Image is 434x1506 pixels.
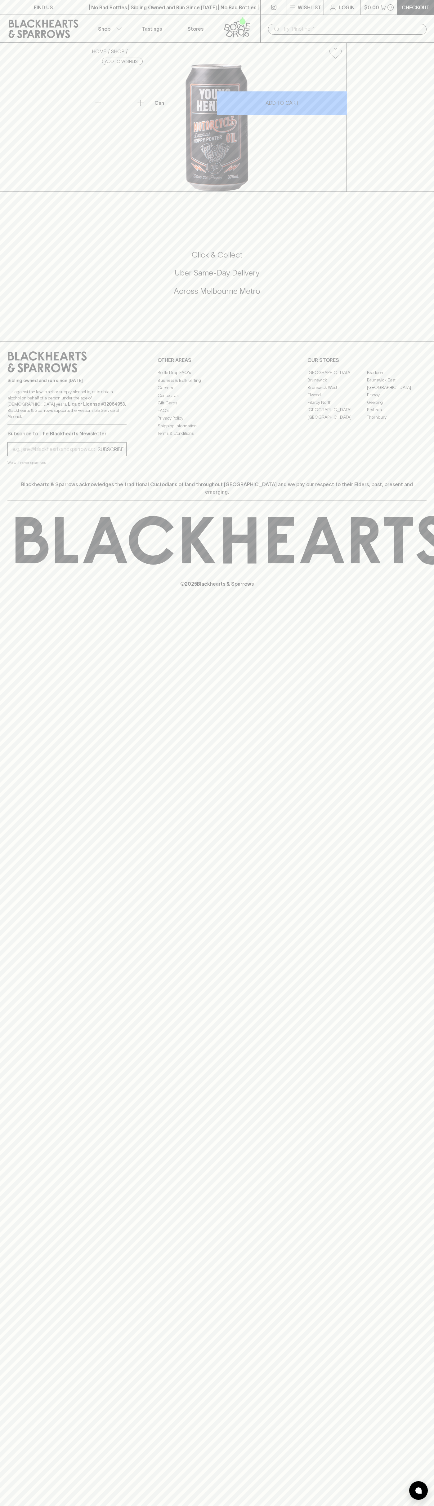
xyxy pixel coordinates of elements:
p: Wishlist [298,4,321,11]
a: Privacy Policy [158,415,277,422]
a: Shipping Information [158,422,277,429]
a: Brunswick [307,376,367,384]
button: Add to wishlist [102,58,143,65]
p: Subscribe to The Blackhearts Newsletter [7,430,127,437]
p: FIND US [34,4,53,11]
button: Shop [87,15,131,42]
a: [GEOGRAPHIC_DATA] [307,369,367,376]
a: Business & Bulk Gifting [158,376,277,384]
a: Gift Cards [158,399,277,407]
input: e.g. jane@blackheartsandsparrows.com.au [12,444,95,454]
p: $0.00 [364,4,379,11]
p: We will never spam you [7,460,127,466]
a: Stores [174,15,217,42]
a: Contact Us [158,392,277,399]
input: Try "Pinot noir" [283,24,422,34]
img: bubble-icon [415,1487,422,1494]
p: Stores [187,25,204,33]
a: Fitzroy North [307,399,367,406]
p: SUBSCRIBE [98,446,124,453]
a: Fitzroy [367,391,427,399]
div: Call to action block [7,225,427,329]
a: Bottle Drop FAQ's [158,369,277,376]
a: Terms & Conditions [158,430,277,437]
a: Thornbury [367,413,427,421]
button: SUBSCRIBE [95,443,126,456]
p: Can [154,99,164,107]
p: 0 [389,6,392,9]
h5: Across Melbourne Metro [7,286,427,296]
h5: Uber Same-Day Delivery [7,268,427,278]
a: Brunswick West [307,384,367,391]
a: [GEOGRAPHIC_DATA] [307,406,367,413]
p: Tastings [142,25,162,33]
p: Sibling owned and run since [DATE] [7,377,127,384]
button: ADD TO CART [217,91,347,115]
a: Prahran [367,406,427,413]
a: Braddon [367,369,427,376]
a: [GEOGRAPHIC_DATA] [367,384,427,391]
p: Blackhearts & Sparrows acknowledges the traditional Custodians of land throughout [GEOGRAPHIC_DAT... [12,481,422,495]
a: Careers [158,384,277,392]
p: Checkout [402,4,430,11]
p: Login [339,4,355,11]
strong: Liquor License #32064953 [68,402,125,407]
a: Elwood [307,391,367,399]
a: FAQ's [158,407,277,414]
img: 52302.png [87,64,347,192]
p: ADD TO CART [266,99,299,107]
p: Shop [98,25,110,33]
a: Brunswick East [367,376,427,384]
button: Add to wishlist [327,45,344,61]
p: It is against the law to sell or supply alcohol to, or to obtain alcohol on behalf of a person un... [7,389,127,420]
a: SHOP [111,49,124,54]
a: HOME [92,49,106,54]
a: [GEOGRAPHIC_DATA] [307,413,367,421]
p: OUR STORES [307,356,427,364]
p: OTHER AREAS [158,356,277,364]
h5: Click & Collect [7,250,427,260]
a: Tastings [130,15,174,42]
div: Can [152,97,217,109]
a: Geelong [367,399,427,406]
